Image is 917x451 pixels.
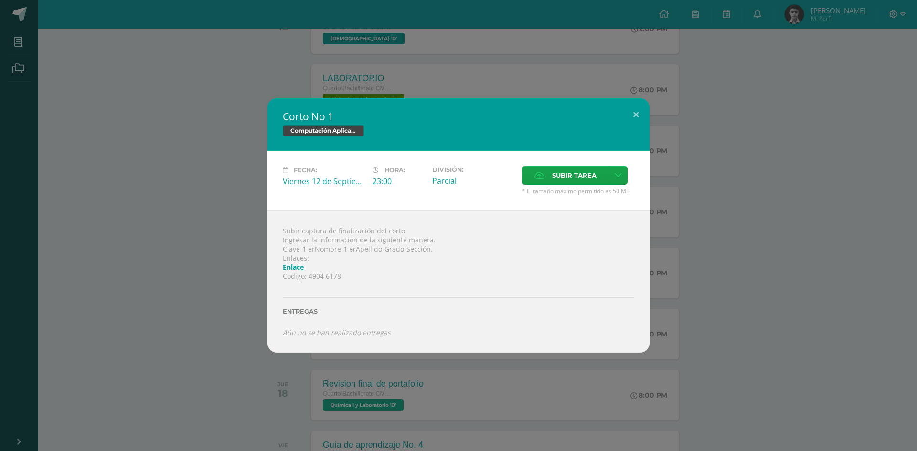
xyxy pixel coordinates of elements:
[432,176,514,186] div: Parcial
[283,110,634,123] h2: Corto No 1
[622,98,650,131] button: Close (Esc)
[552,167,597,184] span: Subir tarea
[283,328,391,337] i: Aún no se han realizado entregas
[373,176,425,187] div: 23:00
[267,210,650,352] div: Subir captura de finalización del corto Ingresar la informacion de la siguiente manera. Clave-1 e...
[283,308,634,315] label: Entregas
[432,166,514,173] label: División:
[294,167,317,174] span: Fecha:
[522,187,634,195] span: * El tamaño máximo permitido es 50 MB
[283,125,364,136] span: Computación Aplicada (Informática)
[283,262,304,272] a: Enlace
[384,167,405,174] span: Hora:
[283,176,365,187] div: Viernes 12 de Septiembre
